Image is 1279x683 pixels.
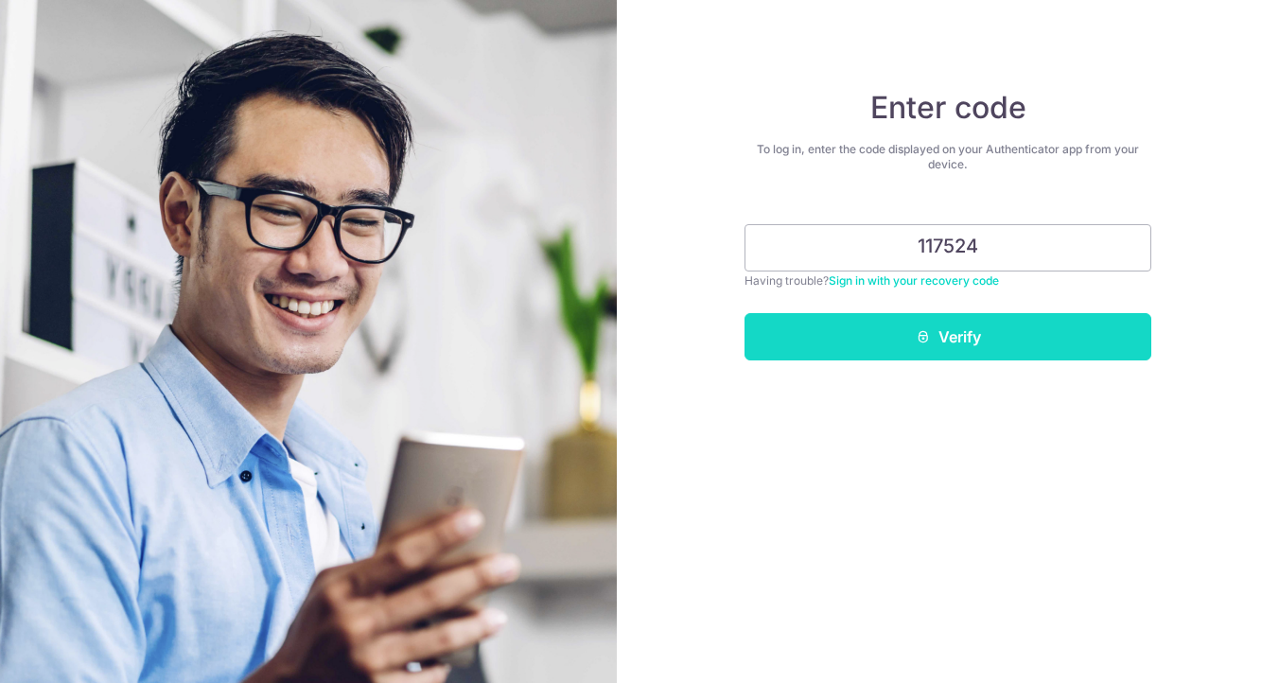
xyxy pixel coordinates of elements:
[745,142,1151,172] div: To log in, enter the code displayed on your Authenticator app from your device.
[745,224,1151,271] input: Enter 6 digit code
[745,313,1151,360] button: Verify
[745,89,1151,127] h4: Enter code
[745,271,1151,290] div: Having trouble?
[829,273,999,288] a: Sign in with your recovery code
